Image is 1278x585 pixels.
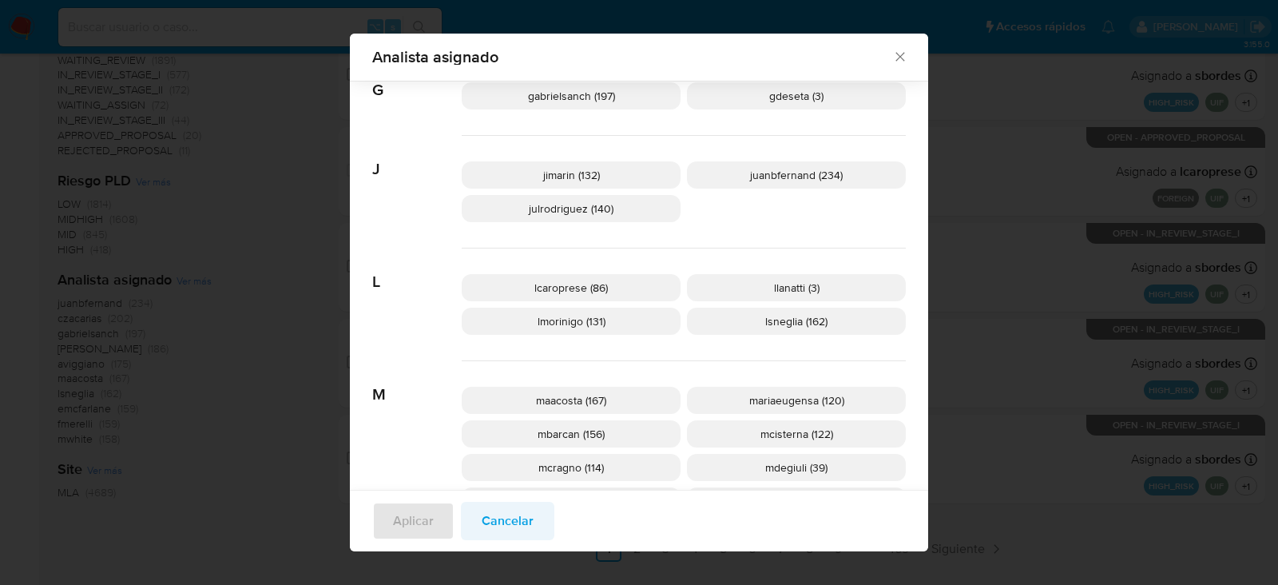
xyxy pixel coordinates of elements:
button: Cerrar [892,49,907,63]
div: juanbfernand (234) [687,161,906,189]
span: lsneglia (162) [765,313,828,329]
div: mariaeugensa (120) [687,387,906,414]
div: lcaroprese (86) [462,274,681,301]
span: lmorinigo (131) [538,313,605,329]
span: mcragno (114) [538,460,604,476]
div: [PERSON_NAME] (133) [687,488,906,515]
span: J [372,136,462,179]
button: Cancelar [461,502,554,540]
div: mcisterna (122) [687,420,906,448]
span: mcisterna (122) [760,426,833,442]
div: julrodriguez (140) [462,195,681,222]
span: mdegiuli (39) [765,460,828,476]
div: lsneglia (162) [687,308,906,335]
span: julrodriguez (140) [529,201,613,217]
div: maacosta (167) [462,387,681,414]
span: jimarin (132) [543,167,600,183]
div: lmorinigo (131) [462,308,681,335]
div: mcragno (114) [462,454,681,481]
div: mdegiuli (39) [687,454,906,481]
div: gdeseta (3) [687,82,906,109]
span: L [372,249,462,292]
span: Cancelar [482,503,534,539]
span: llanatti (3) [774,280,820,296]
span: Analista asignado [372,49,892,65]
div: mbarcan (156) [462,420,681,448]
span: mbarcan (156) [538,426,605,442]
div: jimarin (132) [462,161,681,189]
div: gabrielsanch (197) [462,82,681,109]
span: M [372,361,462,404]
span: gabrielsanch (197) [528,88,615,104]
span: juanbfernand (234) [750,167,843,183]
div: llanatti (3) [687,274,906,301]
span: maacosta (167) [536,392,606,408]
div: micaelgonzal (129) [462,488,681,515]
span: mariaeugensa (120) [749,392,844,408]
span: lcaroprese (86) [534,280,608,296]
span: gdeseta (3) [769,88,824,104]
